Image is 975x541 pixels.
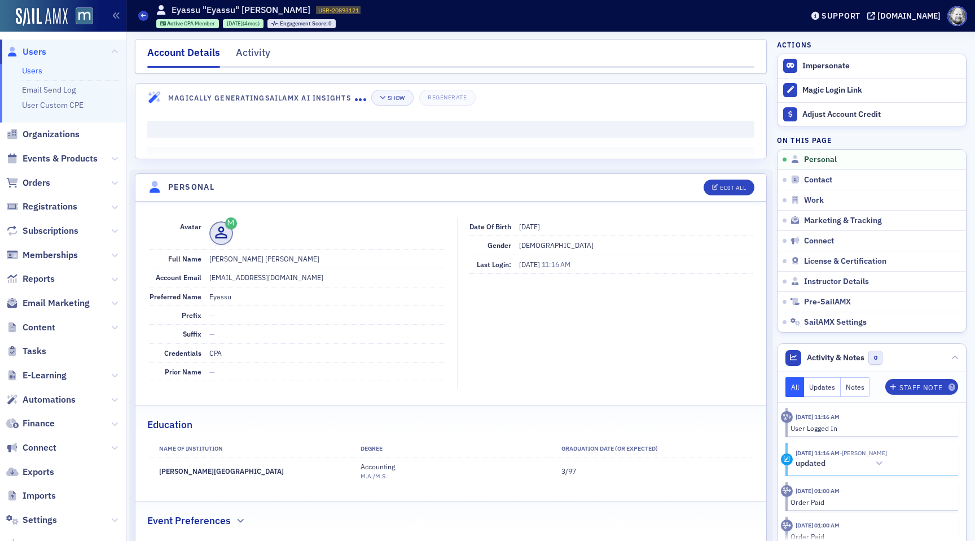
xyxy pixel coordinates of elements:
[22,85,76,95] a: Email Send Log
[350,457,551,485] td: Accounting
[182,311,201,320] span: Prefix
[477,260,511,269] span: Last Login:
[227,20,243,27] span: [DATE]
[168,93,355,103] h4: Magically Generating SailAMX AI Insights
[796,459,825,469] h5: updated
[23,152,98,165] span: Events & Products
[209,344,445,362] dd: CPA
[164,348,201,357] span: Credentials
[804,175,832,185] span: Contact
[23,177,50,189] span: Orders
[147,45,220,68] div: Account Details
[796,413,840,421] time: 8/9/2025 11:16 AM
[804,256,886,267] span: License & Certification
[23,297,90,309] span: Email Marketing
[804,297,851,307] span: Pre-SailAMX
[840,449,887,457] span: Eyassu Negusse
[350,440,551,457] th: Degree
[519,236,753,254] dd: [DEMOGRAPHIC_DATA]
[790,423,950,433] div: User Logged In
[488,241,511,250] span: Gender
[209,250,445,268] dd: [PERSON_NAME] [PERSON_NAME]
[777,135,967,145] h4: On this page
[6,273,55,285] a: Reports
[147,417,192,432] h2: Education
[899,385,942,391] div: Staff Note
[209,311,215,320] span: —
[23,46,46,58] span: Users
[23,442,56,454] span: Connect
[150,292,201,301] span: Preferred Name
[720,185,746,191] div: Edit All
[804,195,824,206] span: Work
[23,321,55,334] span: Content
[6,345,46,357] a: Tasks
[280,20,329,27] span: Engagement Score :
[778,78,966,102] button: Magic Login Link
[822,11,860,21] div: Support
[150,440,350,457] th: Name of Institution
[209,287,445,306] dd: Eyassu
[777,40,812,50] h4: Actions
[23,273,55,285] span: Reports
[807,352,864,364] span: Activity & Notes
[804,377,841,397] button: Updates
[183,329,201,338] span: Suffix
[469,222,511,231] span: Date of Birth
[23,514,57,526] span: Settings
[150,457,350,485] td: [PERSON_NAME][GEOGRAPHIC_DATA]
[790,497,950,507] div: Order Paid
[23,345,46,357] span: Tasks
[802,61,850,71] button: Impersonate
[361,472,387,480] span: M.A./M.S.
[804,216,882,226] span: Marketing & Tracking
[6,417,55,430] a: Finance
[6,490,56,502] a: Imports
[6,152,98,165] a: Events & Products
[23,466,54,478] span: Exports
[16,8,68,26] img: SailAMX
[68,7,93,27] a: View Homepage
[542,260,570,269] span: 11:16 AM
[885,379,958,395] button: Staff Note
[6,394,76,406] a: Automations
[6,442,56,454] a: Connect
[802,110,960,120] div: Adjust Account Credit
[781,453,793,465] div: Update
[180,222,201,231] span: Avatar
[76,7,93,25] img: SailAMX
[318,6,359,14] span: USR-20893121
[6,200,77,213] a: Registrations
[6,128,80,141] a: Organizations
[778,102,966,126] a: Adjust Account Credit
[781,520,793,531] div: Activity
[168,181,214,193] h4: Personal
[6,177,50,189] a: Orders
[267,19,336,28] div: Engagement Score: 0
[804,155,837,165] span: Personal
[6,225,78,237] a: Subscriptions
[23,249,78,261] span: Memberships
[23,394,76,406] span: Automations
[23,128,80,141] span: Organizations
[172,4,310,16] h1: Eyassu "Eyassu" [PERSON_NAME]
[23,490,56,502] span: Imports
[947,6,967,26] span: Profile
[804,277,869,287] span: Instructor Details
[6,514,57,526] a: Settings
[6,297,90,309] a: Email Marketing
[209,268,445,286] dd: [EMAIL_ADDRESS][DOMAIN_NAME]
[209,329,215,338] span: —
[6,46,46,58] a: Users
[796,458,887,470] button: updated
[371,90,414,106] button: Show
[781,485,793,497] div: Activity
[22,66,42,76] a: Users
[23,200,77,213] span: Registrations
[6,466,54,478] a: Exports
[388,95,405,101] div: Show
[22,100,84,110] a: User Custom CPE
[868,351,882,365] span: 0
[551,440,752,457] th: Graduation Date (Or Expected)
